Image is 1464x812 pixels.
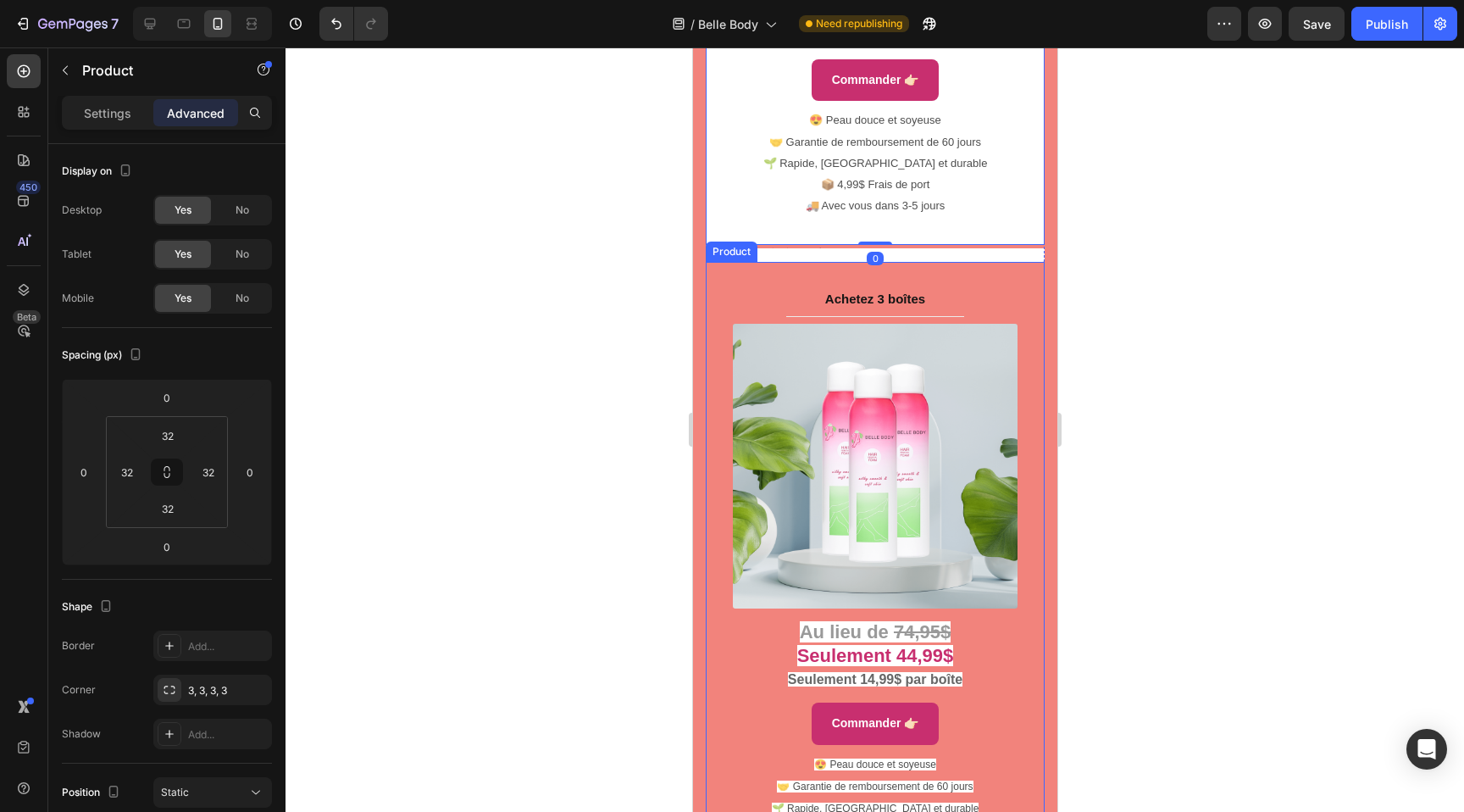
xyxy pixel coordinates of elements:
[62,638,95,653] div: Border
[175,291,191,306] span: Yes
[237,459,263,485] input: 0
[62,203,102,218] div: Desktop
[62,596,116,619] div: Shape
[188,639,268,654] div: Add...
[150,534,184,559] input: 0
[79,755,286,767] span: 🌱 Rapide, [GEOGRAPHIC_DATA] et durable
[62,781,124,804] div: Position
[816,16,902,31] span: Need republishing
[236,247,249,262] span: No
[175,247,191,262] span: Yes
[153,777,272,808] button: Static
[111,14,119,34] p: 7
[698,15,758,33] span: Belle Body
[7,7,126,41] button: 7
[151,423,185,448] input: 2xl
[13,310,41,324] div: Beta
[62,160,136,183] div: Display on
[188,683,268,698] div: 3, 3, 3, 3
[1289,7,1345,41] button: Save
[1366,15,1408,33] div: Publish
[150,385,184,410] input: 0
[319,7,388,41] div: Undo/Redo
[16,197,61,212] div: Product
[16,181,41,194] div: 450
[693,47,1057,812] iframe: Design area
[690,15,695,33] span: /
[82,60,226,81] p: Product
[1303,17,1331,31] span: Save
[114,459,140,485] input: 2xl
[175,203,191,218] span: Yes
[188,727,268,742] div: Add...
[84,104,131,122] p: Settings
[62,291,94,306] div: Mobile
[62,682,96,698] div: Corner
[62,247,91,262] div: Tablet
[161,786,189,798] span: Static
[151,496,185,521] input: 2xl
[167,104,225,122] p: Advanced
[1406,729,1447,770] div: Open Intercom Messenger
[236,291,249,306] span: No
[62,726,101,742] div: Shadow
[1351,7,1422,41] button: Publish
[62,344,146,367] div: Spacing (px)
[236,203,249,218] span: No
[71,459,97,485] input: 0
[196,459,221,485] input: 2xl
